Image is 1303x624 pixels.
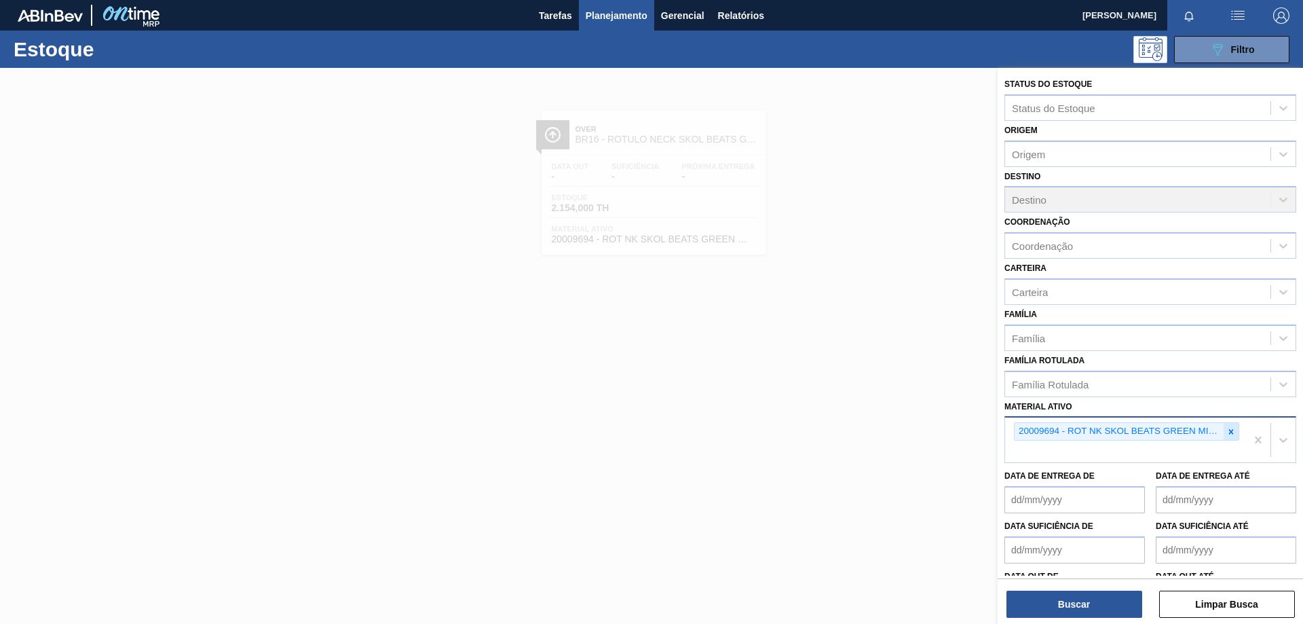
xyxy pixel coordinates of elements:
div: Coordenação [1012,240,1073,252]
img: userActions [1230,7,1246,24]
label: Data suficiência de [1004,521,1093,531]
label: Origem [1004,126,1038,135]
div: Pogramando: nenhum usuário selecionado [1133,36,1167,63]
label: Data de Entrega até [1156,471,1250,481]
input: dd/mm/yyyy [1156,486,1296,513]
div: 20009694 - ROT NK SKOL BEATS GREEN MIX 269 CX72MIL [1015,423,1224,440]
input: dd/mm/yyyy [1004,486,1145,513]
div: Origem [1012,148,1045,160]
button: Filtro [1174,36,1289,63]
div: Status do Estoque [1012,102,1095,113]
span: Planejamento [586,7,647,24]
label: Material ativo [1004,402,1072,411]
label: Data out de [1004,572,1059,581]
div: Família Rotulada [1012,378,1089,390]
h1: Estoque [14,41,216,57]
img: Logout [1273,7,1289,24]
label: Status do Estoque [1004,79,1092,89]
span: Gerencial [661,7,704,24]
span: Relatórios [718,7,764,24]
label: Coordenação [1004,217,1070,227]
input: dd/mm/yyyy [1156,536,1296,564]
label: Destino [1004,172,1040,181]
div: Família [1012,332,1045,344]
label: Família [1004,310,1037,319]
label: Data de Entrega de [1004,471,1095,481]
label: Família Rotulada [1004,356,1084,365]
span: Filtro [1231,44,1255,55]
div: Carteira [1012,286,1048,297]
img: TNhmsLtSVTkK8tSr43FrP2fwEKptu5GPRR3wAAAABJRU5ErkJggg== [18,10,83,22]
span: Tarefas [539,7,572,24]
button: Notificações [1167,6,1211,25]
label: Data suficiência até [1156,521,1249,531]
input: dd/mm/yyyy [1004,536,1145,564]
label: Carteira [1004,263,1046,273]
label: Data out até [1156,572,1214,581]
